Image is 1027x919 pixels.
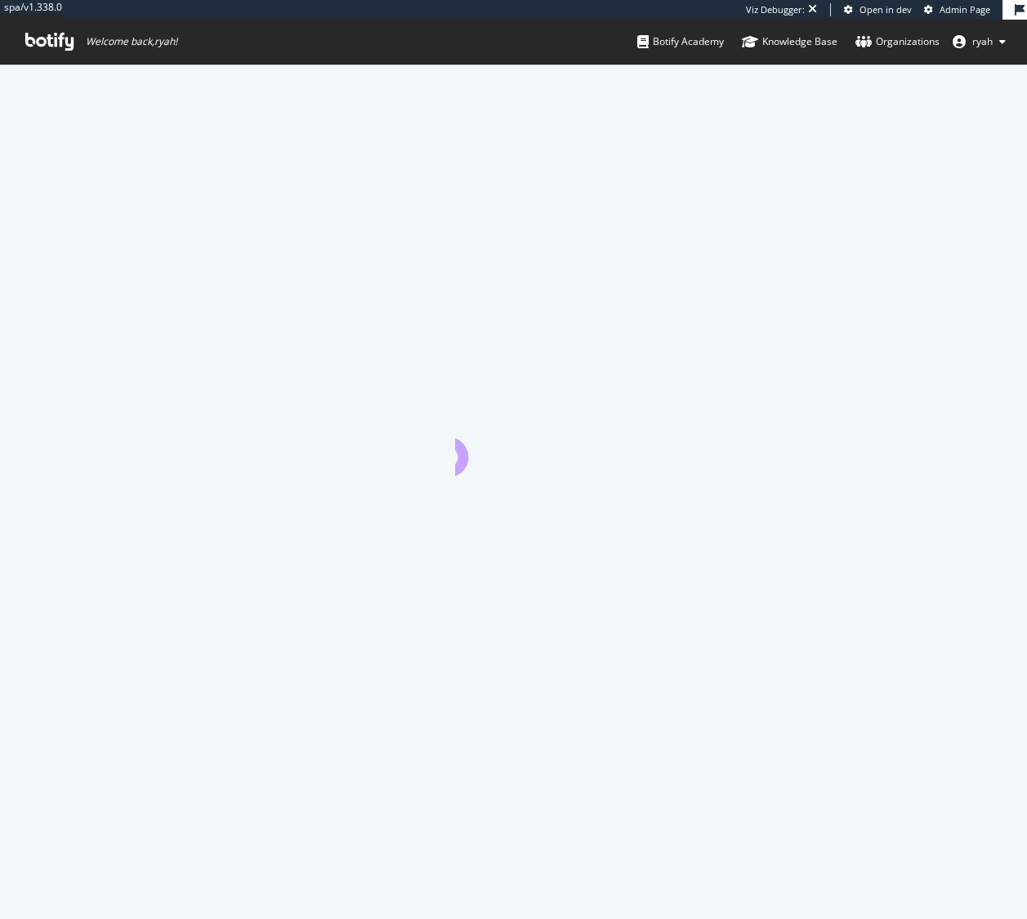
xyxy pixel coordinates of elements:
[742,34,837,50] div: Knowledge Base
[972,34,993,48] span: ryah
[86,35,177,48] span: Welcome back, ryah !
[855,34,940,50] div: Organizations
[742,20,837,64] a: Knowledge Base
[637,20,724,64] a: Botify Academy
[637,34,724,50] div: Botify Academy
[940,29,1019,55] button: ryah
[924,3,990,16] a: Admin Page
[940,3,990,16] span: Admin Page
[844,3,912,16] a: Open in dev
[855,20,940,64] a: Organizations
[746,3,805,16] div: Viz Debugger:
[860,3,912,16] span: Open in dev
